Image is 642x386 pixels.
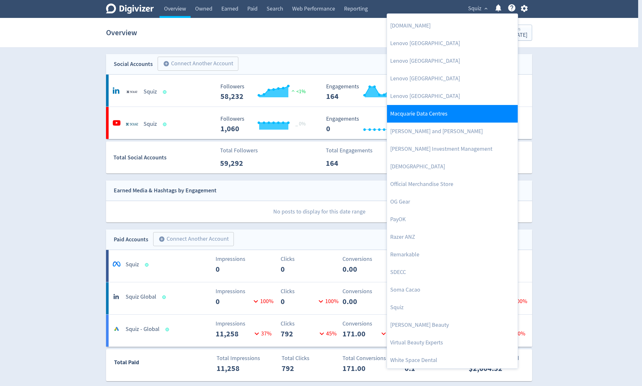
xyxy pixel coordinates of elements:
[387,17,518,35] a: [DOMAIN_NAME]
[387,123,518,140] a: [PERSON_NAME] and [PERSON_NAME]
[387,52,518,70] a: Lenovo [GEOGRAPHIC_DATA]
[387,105,518,123] a: Macquarie Data Centres
[387,316,518,334] a: [PERSON_NAME] Beauty
[387,140,518,158] a: [PERSON_NAME] Investment Management
[387,158,518,175] a: [DEMOGRAPHIC_DATA]
[387,211,518,228] a: PayOK
[387,263,518,281] a: SDECC
[387,228,518,246] a: Razer ANZ
[387,246,518,263] a: Remarkable
[387,87,518,105] a: Lenovo [GEOGRAPHIC_DATA]
[387,281,518,299] a: Soma Cacao
[387,351,518,369] a: White Space Dental
[387,334,518,351] a: Virtual Beauty Experts
[387,35,518,52] a: Lenovo [GEOGRAPHIC_DATA]
[387,193,518,211] a: OG Gear
[387,299,518,316] a: Squiz
[387,175,518,193] a: Official Merchandise Store
[387,70,518,87] a: Lenovo [GEOGRAPHIC_DATA]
